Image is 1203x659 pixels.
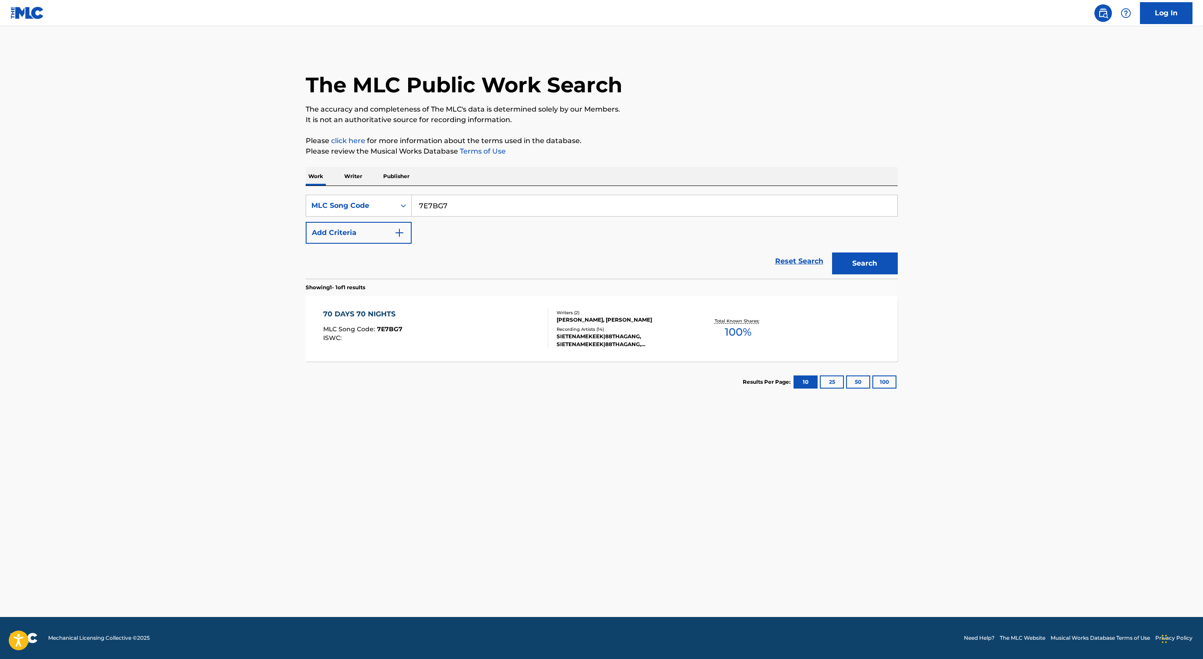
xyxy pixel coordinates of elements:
[964,634,995,642] a: Need Help?
[306,284,365,291] p: Showing 1 - 1 of 1 results
[306,146,898,157] p: Please review the Musical Works Database
[1155,634,1192,642] a: Privacy Policy
[1051,634,1150,642] a: Musical Works Database Terms of Use
[323,325,377,333] span: MLC Song Code :
[743,378,793,386] p: Results Per Page:
[306,167,326,186] p: Work
[1121,8,1131,18] img: help
[1098,8,1108,18] img: search
[557,309,689,316] div: Writers ( 2 )
[715,318,762,324] p: Total Known Shares:
[306,72,622,98] h1: The MLC Public Work Search
[377,325,402,333] span: 7E7BG7
[557,326,689,333] div: Recording Artists ( 14 )
[306,136,898,146] p: Please for more information about the terms used in the database.
[323,309,402,319] div: 70 DAYS 70 NIGHTS
[306,115,898,125] p: It is not an authoritative source for recording information.
[394,228,405,238] img: 9d2ae6d4665cec9f34b9.svg
[1140,2,1192,24] a: Log In
[381,167,412,186] p: Publisher
[832,252,898,274] button: Search
[557,316,689,324] div: [PERSON_NAME], [PERSON_NAME]
[331,137,365,145] a: click here
[11,633,38,643] img: logo
[342,167,365,186] p: Writer
[771,252,828,271] a: Reset Search
[306,195,898,279] form: Search Form
[846,375,870,389] button: 50
[11,7,44,19] img: MLC Logo
[1000,634,1045,642] a: The MLC Website
[306,296,898,361] a: 70 DAYS 70 NIGHTSMLC Song Code:7E7BG7ISWC:Writers (2)[PERSON_NAME], [PERSON_NAME]Recording Artist...
[323,334,344,342] span: ISWC :
[1162,626,1167,652] div: Drag
[1094,4,1112,22] a: Public Search
[557,333,689,348] div: SIETENAMEKEEK|88THAGANG, SIETENAMEKEEK|88THAGANG, SIETENAMEKEEK|88THAGANG, SIETENAMEKEEK,88THAGAN...
[872,375,896,389] button: 100
[1117,4,1135,22] div: Help
[458,147,506,155] a: Terms of Use
[1159,617,1203,659] iframe: Chat Widget
[48,634,150,642] span: Mechanical Licensing Collective © 2025
[794,375,818,389] button: 10
[311,200,390,211] div: MLC Song Code
[306,104,898,115] p: The accuracy and completeness of The MLC's data is determined solely by our Members.
[725,324,751,340] span: 100 %
[820,375,844,389] button: 25
[306,222,412,244] button: Add Criteria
